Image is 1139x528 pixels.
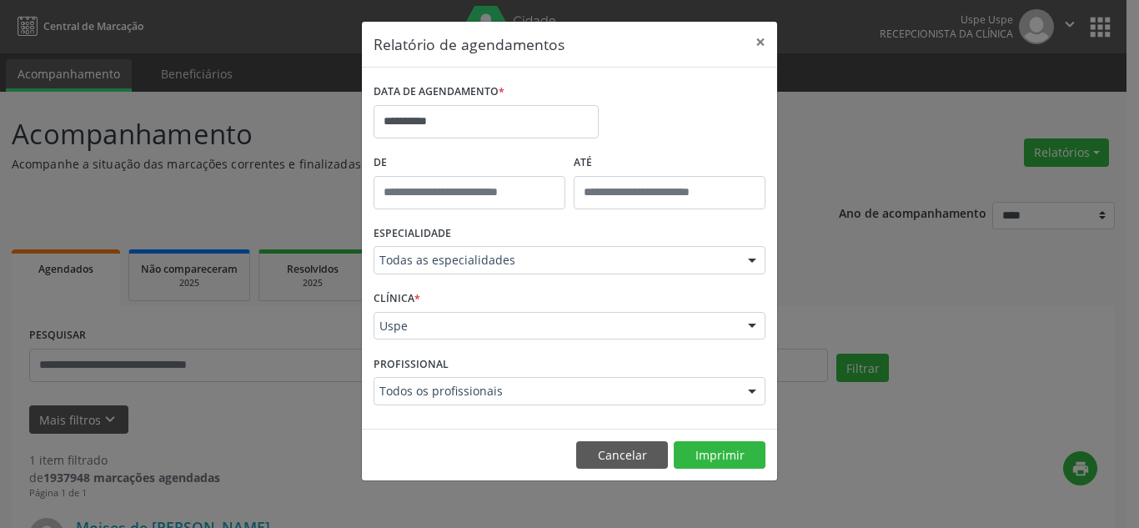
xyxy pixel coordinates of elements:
[374,351,449,377] label: PROFISSIONAL
[576,441,668,470] button: Cancelar
[744,22,777,63] button: Close
[674,441,765,470] button: Imprimir
[379,318,731,334] span: Uspe
[374,221,451,247] label: ESPECIALIDADE
[374,79,504,105] label: DATA DE AGENDAMENTO
[574,150,765,176] label: ATÉ
[379,252,731,269] span: Todas as especialidades
[379,383,731,400] span: Todos os profissionais
[374,150,565,176] label: De
[374,33,564,55] h5: Relatório de agendamentos
[374,286,420,312] label: CLÍNICA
